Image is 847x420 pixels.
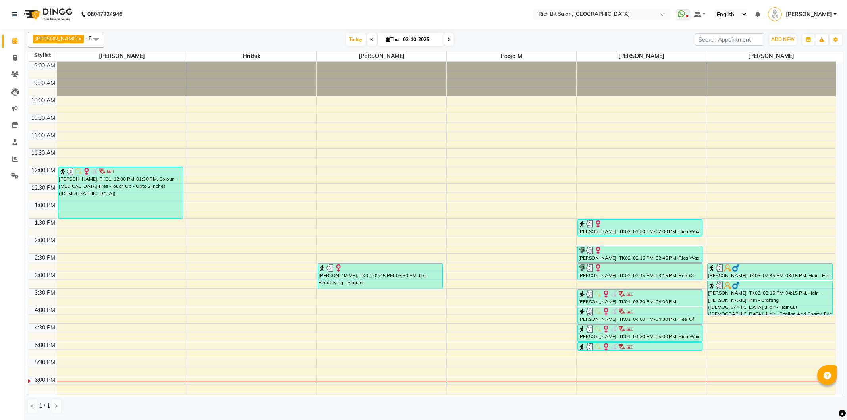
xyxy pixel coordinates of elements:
[708,264,832,280] div: [PERSON_NAME], TK03, 02:45 PM-03:15 PM, Hair - Hair Cut ([DEMOGRAPHIC_DATA])
[33,271,57,279] div: 3:00 PM
[87,3,122,25] b: 08047224946
[39,402,50,410] span: 1 / 1
[33,306,57,314] div: 4:00 PM
[578,264,702,280] div: [PERSON_NAME], TK02, 02:45 PM-03:15 PM, Peel Of Wax - Under Arms
[706,51,836,61] span: [PERSON_NAME]
[20,3,75,25] img: logo
[708,281,832,315] div: [PERSON_NAME], TK03, 03:15 PM-04:15 PM, Hair - [PERSON_NAME] Trim - Crafting ([DEMOGRAPHIC_DATA])...
[578,246,702,262] div: [PERSON_NAME], TK02, 02:15 PM-02:45 PM, Rica Wax - Full Legs
[695,33,764,46] input: Search Appointment
[578,307,702,324] div: [PERSON_NAME], TK01, 04:00 PM-04:30 PM, Peel Of Wax - Under Arms
[33,254,57,262] div: 2:30 PM
[28,51,57,60] div: Stylist
[33,341,57,349] div: 5:00 PM
[318,264,443,289] div: [PERSON_NAME], TK02, 02:45 PM-03:30 PM, Leg Beautifying - Regular
[33,393,57,402] div: 6:30 PM
[578,325,702,341] div: [PERSON_NAME], TK01, 04:30 PM-05:00 PM, Rica Wax - Full Arms
[384,37,401,42] span: Thu
[29,96,57,105] div: 10:00 AM
[577,51,706,61] span: [PERSON_NAME]
[33,358,57,367] div: 5:30 PM
[401,34,440,46] input: 2025-10-02
[29,131,57,140] div: 11:00 AM
[33,324,57,332] div: 4:30 PM
[33,236,57,245] div: 2:00 PM
[447,51,576,61] span: Pooja m
[578,290,702,306] div: [PERSON_NAME], TK01, 03:30 PM-04:00 PM, [GEOGRAPHIC_DATA] Wax - Full Legs
[769,34,797,45] button: ADD NEW
[317,51,446,61] span: [PERSON_NAME]
[578,220,702,236] div: [PERSON_NAME], TK02, 01:30 PM-02:00 PM, Rica Wax - Full Arms
[768,7,782,21] img: Parimal Kadam
[578,343,702,350] div: [PERSON_NAME], TK01, 05:00 PM-05:15 PM, Basic [MEDICAL_DATA] - Eyebrow
[30,166,57,175] div: 12:00 PM
[85,35,98,41] span: +5
[29,114,57,122] div: 10:30 AM
[33,289,57,297] div: 3:30 PM
[58,167,183,218] div: [PERSON_NAME], TK01, 12:00 PM-01:30 PM, Colour - [MEDICAL_DATA] Free -Touch Up - Upto 2 Inches ([...
[33,376,57,384] div: 6:00 PM
[78,35,81,42] a: x
[29,149,57,157] div: 11:30 AM
[187,51,316,61] span: Hrithik
[771,37,795,42] span: ADD NEW
[33,62,57,70] div: 9:00 AM
[33,219,57,227] div: 1:30 PM
[35,35,78,42] span: [PERSON_NAME]
[33,201,57,210] div: 1:00 PM
[33,79,57,87] div: 9:30 AM
[57,51,187,61] span: [PERSON_NAME]
[346,33,366,46] span: Today
[30,184,57,192] div: 12:30 PM
[786,10,832,19] span: [PERSON_NAME]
